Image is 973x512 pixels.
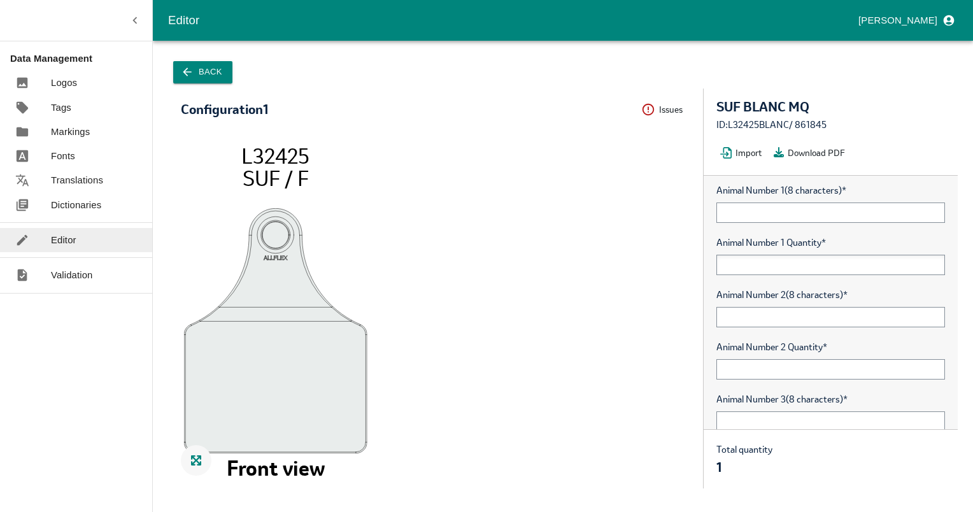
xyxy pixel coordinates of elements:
p: Editor [51,233,76,247]
button: Back [173,61,232,83]
button: Issues [641,100,690,120]
tspan: Front view [227,455,325,481]
div: Editor [168,11,853,30]
button: Download PDF [770,143,853,162]
p: Translations [51,173,103,187]
div: Total quantity [716,443,772,476]
button: Import [716,143,770,162]
div: Configuration 1 [181,103,268,117]
span: Animal Number 2 Quantity [716,340,945,354]
p: Tags [51,101,71,115]
span: Animal Number 2 (8 characters) [716,288,945,302]
p: Dictionaries [51,198,101,212]
span: Animal Number 1 Quantity [716,236,945,250]
p: Fonts [51,149,75,163]
div: 1 [716,460,772,474]
span: Animal Number 3 (8 characters) [716,392,945,406]
button: profile [853,10,958,31]
div: SUF BLANC MQ [716,100,945,114]
div: ID: L32425BLANC / 861845 [716,118,945,132]
p: Markings [51,125,90,139]
tspan: L32425 [241,143,309,169]
p: Data Management [10,52,152,66]
p: Validation [51,268,93,282]
span: Animal Number 1 (8 characters) [716,183,945,197]
tspan: SUF / F [243,165,309,192]
p: [PERSON_NAME] [858,13,937,27]
p: Logos [51,76,77,90]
